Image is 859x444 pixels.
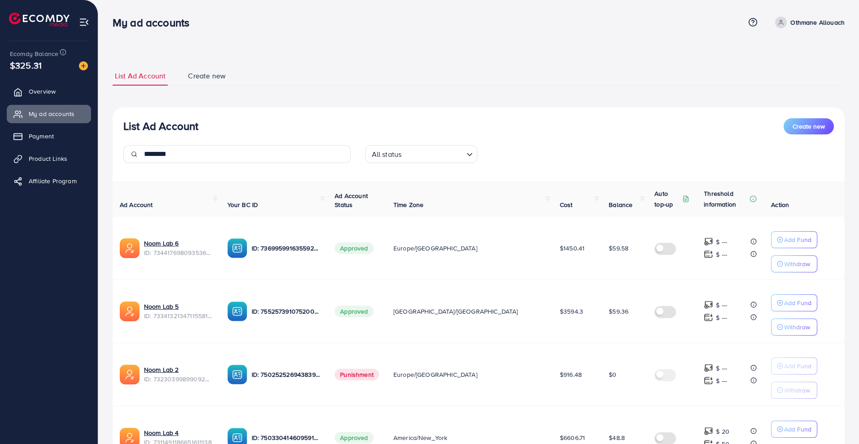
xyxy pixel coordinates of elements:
[609,307,628,316] span: $59.36
[771,358,817,375] button: Add Fund
[7,127,91,145] a: Payment
[144,311,213,320] span: ID: 7334132134711558146
[29,109,74,118] span: My ad accounts
[29,132,54,141] span: Payment
[716,237,727,247] p: $ ---
[790,17,845,28] p: Othmane Allouach
[784,361,811,371] p: Add Fund
[144,365,179,374] a: Noom Lab 2
[784,424,811,435] p: Add Fund
[771,231,817,248] button: Add Fund
[393,370,477,379] span: Europe/[GEOGRAPHIC_DATA]
[144,375,213,384] span: ID: 7323039989909209089
[716,300,727,310] p: $ ---
[716,363,727,374] p: $ ---
[704,188,748,210] p: Threshold information
[252,306,321,317] p: ID: 7552573910752002064
[784,322,810,332] p: Withdraw
[560,370,582,379] span: $916.48
[10,59,42,72] span: $325.31
[227,365,247,384] img: ic-ba-acc.ded83a64.svg
[771,200,789,209] span: Action
[144,239,179,248] a: Noom Lab 6
[120,365,140,384] img: ic-ads-acc.e4c84228.svg
[227,200,258,209] span: Your BC ID
[29,87,56,96] span: Overview
[771,255,817,272] button: Withdraw
[560,244,584,253] span: $1450.41
[784,118,834,134] button: Create new
[771,319,817,336] button: Withdraw
[704,427,713,436] img: top-up amount
[7,82,91,100] a: Overview
[120,200,153,209] span: Ad Account
[784,297,811,308] p: Add Fund
[771,294,817,311] button: Add Fund
[609,433,625,442] span: $48.8
[609,370,616,379] span: $0
[793,122,825,131] span: Create new
[716,249,727,260] p: $ ---
[144,302,213,320] div: <span class='underline'>Noom Lab 5</span></br>7334132134711558146
[252,369,321,380] p: ID: 7502525269438398465
[227,302,247,321] img: ic-ba-acc.ded83a64.svg
[123,120,198,133] h3: List Ad Account
[144,428,179,437] a: Noom Lab 4
[365,145,477,163] div: Search for option
[335,242,373,254] span: Approved
[120,302,140,321] img: ic-ads-acc.e4c84228.svg
[704,313,713,322] img: top-up amount
[188,71,226,81] span: Create new
[7,105,91,123] a: My ad accounts
[370,148,404,161] span: All status
[252,432,321,443] p: ID: 7503304146095915016
[252,243,321,254] p: ID: 7369959916355928081
[79,17,89,27] img: menu
[7,172,91,190] a: Affiliate Program
[654,188,680,210] p: Auto top-up
[784,234,811,245] p: Add Fund
[120,238,140,258] img: ic-ads-acc.e4c84228.svg
[335,432,373,444] span: Approved
[144,248,213,257] span: ID: 7344176980935360513
[784,259,810,269] p: Withdraw
[29,177,77,185] span: Affiliate Program
[704,300,713,310] img: top-up amount
[393,244,477,253] span: Europe/[GEOGRAPHIC_DATA]
[7,150,91,168] a: Product Links
[29,154,67,163] span: Product Links
[335,191,368,209] span: Ad Account Status
[560,433,585,442] span: $6606.71
[704,363,713,373] img: top-up amount
[393,200,423,209] span: Time Zone
[784,385,810,396] p: Withdraw
[227,238,247,258] img: ic-ba-acc.ded83a64.svg
[10,49,58,58] span: Ecomdy Balance
[771,421,817,438] button: Add Fund
[772,17,845,28] a: Othmane Allouach
[113,16,196,29] h3: My ad accounts
[144,239,213,257] div: <span class='underline'>Noom Lab 6</span></br>7344176980935360513
[821,404,852,437] iframe: Chat
[560,307,583,316] span: $3594.3
[716,426,729,437] p: $ 20
[115,71,166,81] span: List Ad Account
[704,237,713,246] img: top-up amount
[609,200,632,209] span: Balance
[335,369,379,380] span: Punishment
[716,375,727,386] p: $ ---
[144,365,213,384] div: <span class='underline'>Noom Lab 2</span></br>7323039989909209089
[393,433,448,442] span: America/New_York
[335,306,373,317] span: Approved
[704,250,713,259] img: top-up amount
[9,13,70,26] img: logo
[609,244,628,253] span: $59.58
[560,200,573,209] span: Cost
[79,61,88,70] img: image
[404,146,462,161] input: Search for option
[393,307,518,316] span: [GEOGRAPHIC_DATA]/[GEOGRAPHIC_DATA]
[144,302,179,311] a: Noom Lab 5
[771,382,817,399] button: Withdraw
[704,376,713,385] img: top-up amount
